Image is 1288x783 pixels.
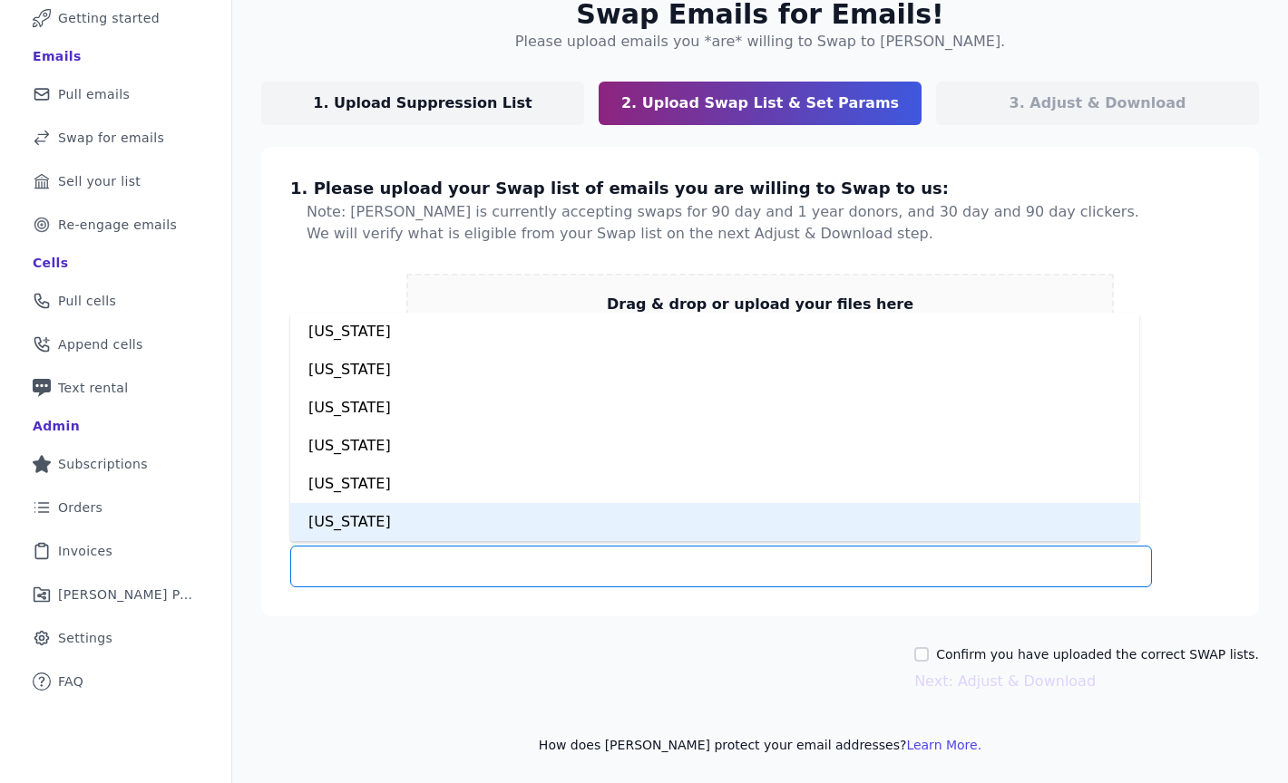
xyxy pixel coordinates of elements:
p: 1. Upload Suppression List [313,92,532,114]
label: Confirm you have uploaded the correct SWAP lists. [936,645,1259,663]
span: Getting started [58,9,160,27]
div: Admin [33,417,80,435]
button: Learn More. [906,736,981,754]
span: Append cells [58,335,143,353]
a: Append cells [15,324,217,364]
p: We will verify what is eligible from your Swap list on the next Adjust & Download step. [307,223,1152,245]
div: [US_STATE] [290,427,1139,465]
a: Sell your list [15,161,217,201]
a: 2. Upload Swap List & Set Params [599,82,922,125]
span: Text rental [58,379,129,397]
span: [PERSON_NAME] Performance [58,585,195,604]
h4: Please upload emails you *are* willing to Swap to [PERSON_NAME]. [515,31,1005,53]
div: [US_STATE] [290,389,1139,427]
p: Note: [PERSON_NAME] is currently accepting swaps for 90 day and 1 year donors, and 30 day and 90 ... [307,201,1152,223]
span: Sell your list [58,172,141,190]
div: Cells [33,254,68,272]
a: Re-engage emails [15,205,217,245]
p: Drag & drop or upload your files here [607,294,913,315]
span: Pull emails [58,85,130,103]
p: 2. Upload Swap List & Set Params [621,92,899,114]
button: Next: Adjust & Download [914,671,1096,692]
a: Pull cells [15,281,217,321]
a: [PERSON_NAME] Performance [15,575,217,614]
span: Invoices [58,542,112,560]
a: Orders [15,488,217,527]
span: Subscriptions [58,455,148,473]
div: [US_STATE] [290,503,1139,541]
a: Settings [15,618,217,658]
span: Re-engage emails [58,216,177,234]
p: How does [PERSON_NAME] protect your email addresses? [261,736,1259,754]
a: Pull emails [15,74,217,114]
div: [US_STATE] [290,313,1139,351]
span: FAQ [58,672,83,691]
div: [US_STATE] [290,351,1139,389]
span: Orders [58,498,102,517]
span: Swap for emails [58,129,164,147]
div: Emails [33,47,82,65]
span: Pull cells [58,292,116,310]
a: FAQ [15,662,217,701]
p: 3. Adjust & Download [1010,92,1186,114]
a: Invoices [15,531,217,571]
a: 1. Upload Suppression List [261,82,584,125]
span: Settings [58,629,112,647]
a: Swap for emails [15,118,217,158]
a: Subscriptions [15,444,217,484]
a: Text rental [15,368,217,408]
p: 1. Please upload your Swap list of emails you are willing to Swap to us: [290,176,1152,201]
div: [US_STATE] [290,465,1139,503]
